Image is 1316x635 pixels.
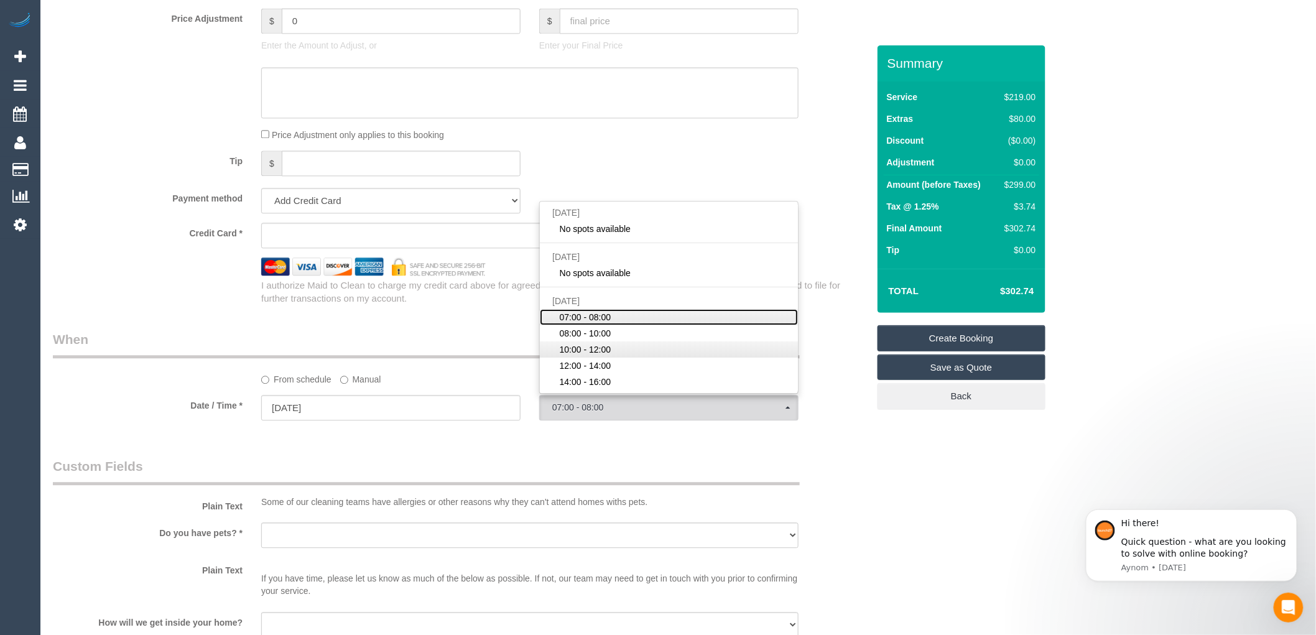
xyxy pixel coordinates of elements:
label: Service [887,91,918,103]
span: 08:00 - 10:00 [560,327,611,340]
p: Some of our cleaning teams have allergies or other reasons why they can't attend homes withs pets. [261,496,799,508]
label: Extras [887,113,914,125]
span: 14:00 - 16:00 [560,376,611,388]
input: final price [560,8,799,34]
span: 07:00 - 08:00 [560,311,611,323]
div: $0.00 [999,156,1036,169]
h4: $302.74 [963,286,1034,297]
div: $80.00 [999,113,1036,125]
span: $ [261,8,282,34]
label: Tax @ 1.25% [887,200,939,213]
label: Tip [44,151,252,167]
div: $0.00 [999,244,1036,256]
div: I authorize Maid to Clean to charge my credit card above for agreed upon purchases. [252,279,877,305]
p: Enter the Amount to Adjust, or [261,39,521,52]
strong: Total [889,285,919,296]
span: 12:00 - 14:00 [560,359,611,372]
div: $302.74 [999,222,1036,234]
div: $219.00 [999,91,1036,103]
p: If you have time, please let us know as much of the below as possible. If not, our team may need ... [261,560,799,597]
label: Plain Text [44,496,252,512]
label: Discount [887,134,924,147]
input: Manual [340,376,348,384]
label: Plain Text [44,560,252,577]
a: Create Booking [878,325,1045,351]
span: No spots available [560,223,631,235]
input: From schedule [261,376,269,384]
div: $3.74 [999,200,1036,213]
label: Do you have pets? * [44,522,252,539]
label: From schedule [261,369,331,386]
img: credit cards [252,257,495,276]
label: Price Adjustment [44,8,252,25]
label: Payment method [44,188,252,205]
span: $ [539,8,560,34]
span: [DATE] [552,208,580,218]
legend: Custom Fields [53,457,800,485]
label: Tip [887,244,900,256]
label: Final Amount [887,222,942,234]
label: Manual [340,369,381,386]
span: [DATE] [552,252,580,262]
label: Credit Card * [44,223,252,239]
label: Adjustment [887,156,935,169]
img: Automaid Logo [7,12,32,30]
legend: When [53,330,800,358]
div: $299.00 [999,178,1036,191]
iframe: Intercom notifications message [1067,491,1316,601]
button: 07:00 - 08:00 [539,395,799,420]
label: How will we get inside your home? [44,612,252,629]
span: $ [261,151,282,176]
a: Back [878,383,1045,409]
span: 07:00 - 08:00 [552,402,785,412]
a: Save as Quote [878,355,1045,381]
span: No spots available [560,267,631,279]
span: Price Adjustment only applies to this booking [272,130,444,140]
h3: Summary [887,56,1039,70]
p: Enter your Final Price [539,39,799,52]
div: ($0.00) [999,134,1036,147]
label: Amount (before Taxes) [887,178,981,191]
span: 10:00 - 12:00 [560,343,611,356]
span: [DATE] [552,296,580,306]
input: DD/MM/YYYY [261,395,521,420]
iframe: Intercom live chat [1274,593,1304,623]
iframe: Secure card payment input frame [272,229,649,241]
label: Date / Time * [44,395,252,412]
